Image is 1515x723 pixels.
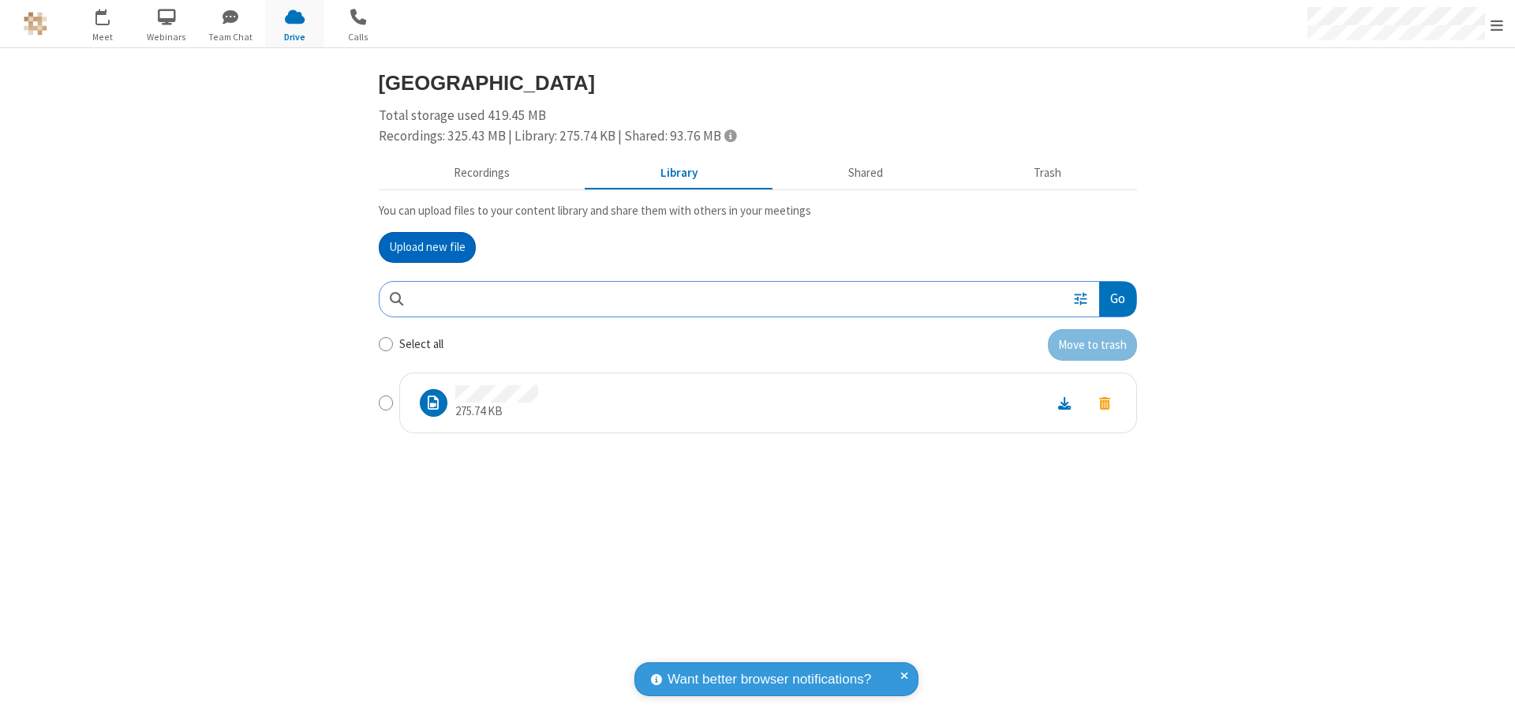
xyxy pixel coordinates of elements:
button: Content library [585,159,773,189]
button: Shared during meetings [773,159,959,189]
span: Team Chat [201,30,260,44]
h3: [GEOGRAPHIC_DATA] [379,72,1137,94]
a: Download file [1044,394,1085,412]
p: You can upload files to your content library and share them with others in your meetings [379,202,1137,220]
button: Trash [959,159,1137,189]
label: Select all [399,335,443,354]
img: QA Selenium DO NOT DELETE OR CHANGE [24,12,47,36]
div: 8 [107,9,117,21]
span: Meet [73,30,133,44]
div: Recordings: 325.43 MB | Library: 275.74 KB | Shared: 93.76 MB [379,126,1137,147]
button: Move to trash [1048,329,1137,361]
div: Total storage used 419.45 MB [379,106,1137,146]
span: Totals displayed include files that have been moved to the trash. [724,129,736,142]
p: 275.74 KB [455,403,538,421]
span: Drive [265,30,324,44]
button: Move to trash [1085,392,1124,414]
button: Recorded meetings [379,159,585,189]
span: Want better browser notifications? [668,669,871,690]
span: Calls [329,30,388,44]
button: Upload new file [379,232,476,264]
span: Webinars [137,30,196,44]
button: Go [1099,282,1135,317]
